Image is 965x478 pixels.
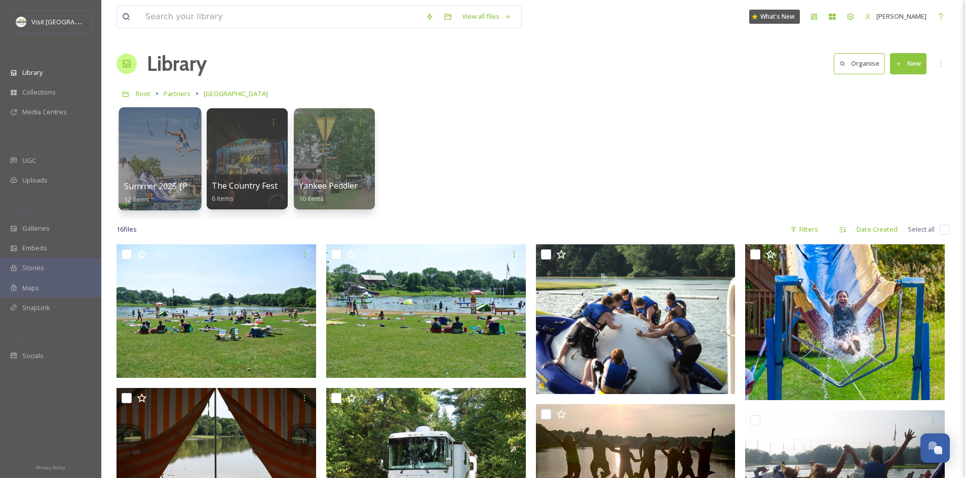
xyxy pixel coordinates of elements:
a: Yankee Peddler10 items [299,181,358,203]
span: Privacy Policy [36,464,65,471]
span: [PERSON_NAME] [876,12,927,21]
a: Privacy Policy [36,461,65,473]
span: 6 items [212,194,234,203]
a: [PERSON_NAME] [860,7,932,26]
span: 12 items [124,194,150,203]
span: MEDIA [10,52,28,60]
span: Galleries [22,224,50,233]
button: Open Chat [920,433,950,463]
img: Clays Park--Woman Down Waterslide.jpg [745,244,945,400]
div: Filters [785,220,823,239]
a: [GEOGRAPHIC_DATA] [204,88,268,100]
a: The Country Fest6 items [212,181,278,203]
a: Root [136,88,150,100]
a: Library [147,49,207,79]
span: The Country Fest [212,180,278,191]
span: COLLECT [10,140,32,148]
img: Clays-Park-Water-Inflatable.jpg [536,244,736,394]
span: Partners [164,89,190,98]
span: Socials [22,351,44,361]
span: Library [22,68,43,77]
a: Partners [164,88,190,100]
span: Stories [22,263,44,273]
button: New [890,53,927,74]
span: Collections [22,88,56,97]
a: View all files [457,7,516,26]
span: Embeds [22,243,47,253]
span: 10 items [299,194,324,203]
div: Date Created [852,220,903,239]
a: What's New [749,10,800,24]
img: download.jpeg [16,17,26,27]
span: Media Centres [22,107,67,117]
span: 16 file s [117,225,137,234]
span: [GEOGRAPHIC_DATA] [204,89,268,98]
span: Root [136,89,150,98]
span: SOCIALS [10,335,30,343]
span: Select all [908,225,935,234]
button: Organise [834,53,885,74]
a: Summer 2025 [PERSON_NAME]'s12 items [124,182,252,204]
a: Organise [834,53,890,74]
span: Uploads [22,176,48,185]
img: Clay's Park 1.jpg [326,244,526,378]
span: Yankee Peddler [299,180,358,191]
img: Clay's Park 2.jpg [117,244,316,378]
span: Visit [GEOGRAPHIC_DATA] [31,17,110,26]
span: UGC [22,156,36,165]
span: Summer 2025 [PERSON_NAME]'s [124,181,252,192]
input: Search your library [140,6,420,28]
span: Maps [22,283,39,293]
span: WIDGETS [10,208,33,215]
span: SnapLink [22,303,50,313]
